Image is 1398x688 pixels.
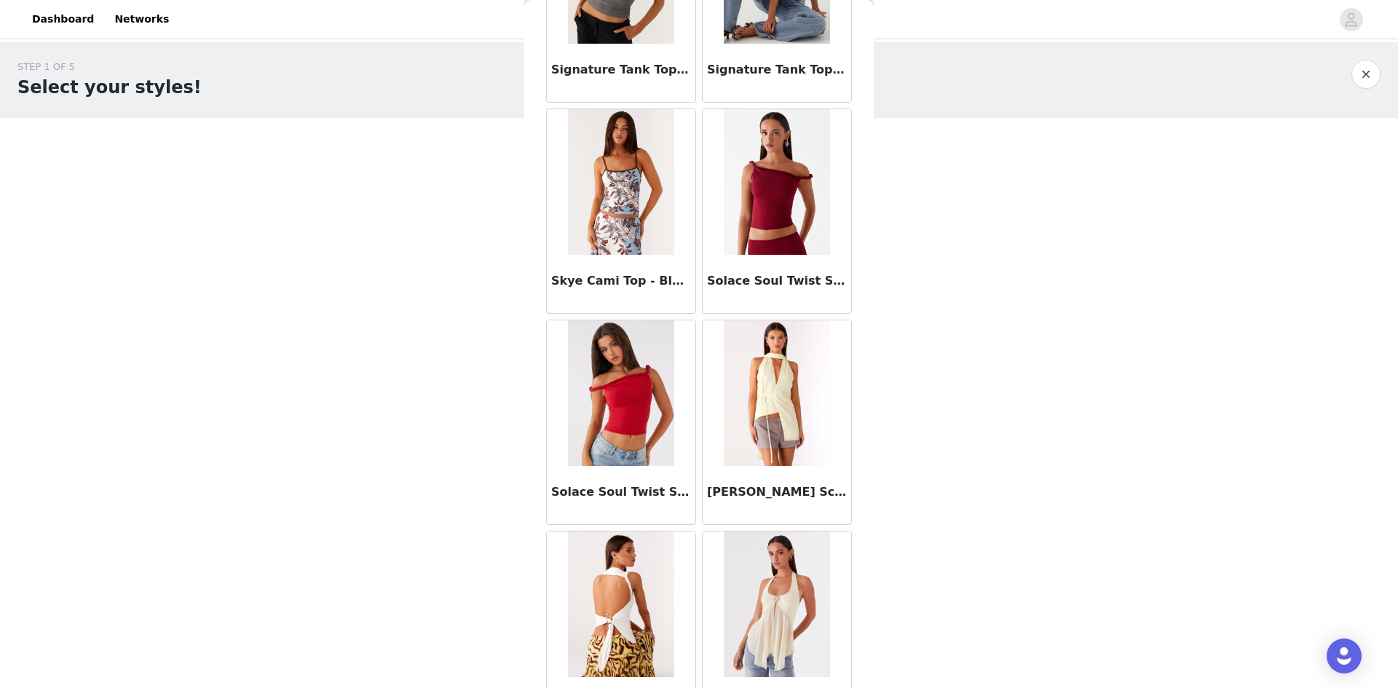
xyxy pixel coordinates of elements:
div: Open Intercom Messenger [1327,638,1362,673]
img: Sunbeam Mesh Top - Yellow [724,531,829,677]
h3: Signature Tank Top - Dark Grey Marle [551,61,691,79]
img: Solace Soul Twist Shoulder Top - Red [568,320,674,466]
img: Solace Soul Twist Shoulder Top - Maroon [724,109,829,255]
div: avatar [1344,8,1358,31]
a: Dashboard [23,3,103,36]
img: Stay In Top - White [568,531,674,677]
h3: Solace Soul Twist Shoulder Top - Red [551,483,691,501]
img: Skye Cami Top - Bluewood Blossom [568,109,674,255]
img: Solari Scarf Top - Yellow [724,320,829,466]
h3: Solace Soul Twist Shoulder Top - Maroon [707,272,847,290]
h3: [PERSON_NAME] Scarf Top - Yellow [707,483,847,501]
a: Networks [106,3,178,36]
h3: Signature Tank Top - Plain White [707,61,847,79]
h3: Skye Cami Top - Bluewood Blossom [551,272,691,290]
h1: Select your styles! [17,74,202,100]
div: STEP 1 OF 5 [17,60,202,74]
